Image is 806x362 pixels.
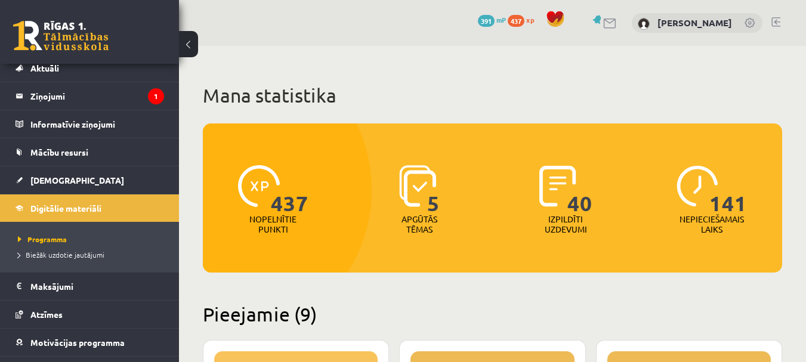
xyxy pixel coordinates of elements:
[478,15,495,27] span: 391
[18,249,167,260] a: Biežāk uzdotie jautājumi
[657,17,732,29] a: [PERSON_NAME]
[427,165,440,214] span: 5
[16,194,164,222] a: Digitālie materiāli
[30,147,88,157] span: Mācību resursi
[677,165,718,207] img: icon-clock-7be60019b62300814b6bd22b8e044499b485619524d84068768e800edab66f18.svg
[238,165,280,207] img: icon-xp-0682a9bc20223a9ccc6f5883a126b849a74cddfe5390d2b41b4391c66f2066e7.svg
[542,214,589,234] p: Izpildīti uzdevumi
[16,166,164,194] a: [DEMOGRAPHIC_DATA]
[399,165,437,207] img: icon-learned-topics-4a711ccc23c960034f471b6e78daf4a3bad4a20eaf4de84257b87e66633f6470.svg
[478,15,506,24] a: 391 mP
[30,82,164,110] legend: Ziņojumi
[18,234,67,244] span: Programma
[16,110,164,138] a: Informatīvie ziņojumi
[709,165,747,214] span: 141
[271,165,308,214] span: 437
[16,273,164,300] a: Maksājumi
[30,273,164,300] legend: Maksājumi
[203,83,782,107] h1: Mana statistika
[16,54,164,82] a: Aktuāli
[30,203,101,214] span: Digitālie materiāli
[16,301,164,328] a: Atzīmes
[16,82,164,110] a: Ziņojumi1
[567,165,592,214] span: 40
[680,214,744,234] p: Nepieciešamais laiks
[249,214,297,234] p: Nopelnītie punkti
[30,63,59,73] span: Aktuāli
[30,175,124,185] span: [DEMOGRAPHIC_DATA]
[396,214,443,234] p: Apgūtās tēmas
[18,234,167,245] a: Programma
[526,15,534,24] span: xp
[539,165,576,207] img: icon-completed-tasks-ad58ae20a441b2904462921112bc710f1caf180af7a3daa7317a5a94f2d26646.svg
[16,329,164,356] a: Motivācijas programma
[508,15,524,27] span: 437
[30,337,125,348] span: Motivācijas programma
[638,18,650,30] img: Tatjana Kurenkova
[30,110,164,138] legend: Informatīvie ziņojumi
[18,250,104,259] span: Biežāk uzdotie jautājumi
[203,302,782,326] h2: Pieejamie (9)
[16,138,164,166] a: Mācību resursi
[13,21,109,51] a: Rīgas 1. Tālmācības vidusskola
[30,309,63,320] span: Atzīmes
[148,88,164,104] i: 1
[508,15,540,24] a: 437 xp
[496,15,506,24] span: mP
